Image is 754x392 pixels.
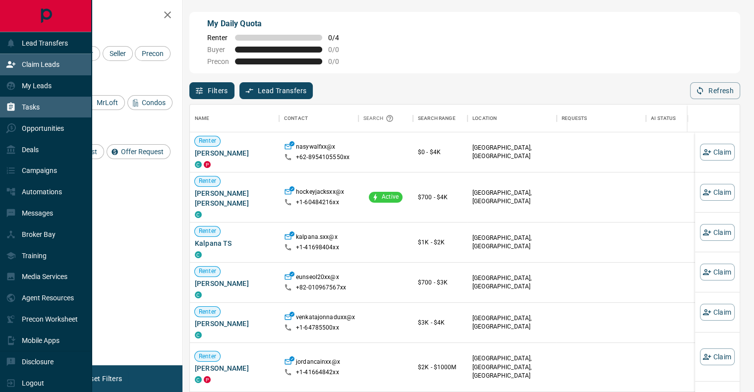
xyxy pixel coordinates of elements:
span: Renter [195,227,220,235]
button: Claim [700,304,735,321]
div: Location [467,105,557,132]
p: $1K - $2K [418,238,463,247]
span: [PERSON_NAME] [PERSON_NAME] [195,188,274,208]
div: Name [190,105,279,132]
p: $0 - $4K [418,148,463,157]
span: Active [378,193,403,201]
button: Claim [700,348,735,365]
button: Claim [700,184,735,201]
span: [PERSON_NAME] [195,363,274,373]
p: [GEOGRAPHIC_DATA], [GEOGRAPHIC_DATA] [472,144,552,161]
span: Offer Request [117,148,167,156]
div: Name [195,105,210,132]
div: Seller [103,46,133,61]
p: +1- 41664842xx [296,368,339,377]
p: jordancainxx@x [296,358,340,368]
div: condos.ca [195,211,202,218]
button: Lead Transfers [239,82,313,99]
p: [GEOGRAPHIC_DATA], [GEOGRAPHIC_DATA] [472,189,552,206]
p: +1- 64785500xx [296,324,339,332]
span: Precon [138,50,167,57]
div: Precon [135,46,171,61]
p: +1- 41698404xx [296,243,339,252]
div: condos.ca [195,161,202,168]
div: Offer Request [107,144,171,159]
span: MrLoft [93,99,121,107]
p: $2K - $1000M [418,363,463,372]
button: Claim [700,264,735,280]
span: Renter [195,352,220,361]
p: [GEOGRAPHIC_DATA], [GEOGRAPHIC_DATA] [472,314,552,331]
div: Search [363,105,396,132]
div: condos.ca [195,291,202,298]
span: Condos [138,99,169,107]
p: hockeyjacksxx@x [296,188,344,198]
div: Search Range [418,105,456,132]
span: 0 / 0 [328,57,350,65]
div: condos.ca [195,332,202,338]
span: Renter [195,137,220,145]
p: nasywalfxx@x [296,143,336,153]
p: +82- 010967567xx [296,283,346,292]
span: Renter [195,308,220,316]
span: Renter [195,177,220,185]
p: kalpana.sxx@x [296,233,338,243]
p: +62- 8954105550xx [296,153,349,162]
p: venkatajonnaduxx@x [296,313,355,324]
p: $3K - $4K [418,318,463,327]
div: Condos [127,95,173,110]
span: Renter [207,34,229,42]
button: Claim [700,224,735,241]
div: Location [472,105,497,132]
button: Claim [700,144,735,161]
div: Search Range [413,105,467,132]
div: property.ca [204,376,211,383]
p: [GEOGRAPHIC_DATA], [GEOGRAPHIC_DATA] [472,274,552,291]
button: Filters [189,82,234,99]
span: [PERSON_NAME] [195,279,274,288]
span: Seller [106,50,129,57]
span: Kalpana TS [195,238,274,248]
span: 0 / 4 [328,34,350,42]
p: +1- 60484216xx [296,198,339,207]
span: Renter [195,267,220,276]
p: [GEOGRAPHIC_DATA], [GEOGRAPHIC_DATA] [472,234,552,251]
p: My Daily Quota [207,18,350,30]
h2: Filters [32,10,173,22]
div: condos.ca [195,376,202,383]
span: Precon [207,57,229,65]
span: [PERSON_NAME] [195,148,274,158]
p: $700 - $3K [418,278,463,287]
button: Reset Filters [75,370,128,387]
div: property.ca [204,161,211,168]
span: Buyer [207,46,229,54]
p: [GEOGRAPHIC_DATA], [GEOGRAPHIC_DATA], [GEOGRAPHIC_DATA] [472,354,552,380]
span: [PERSON_NAME] [195,319,274,329]
div: condos.ca [195,251,202,258]
span: 0 / 0 [328,46,350,54]
div: Contact [284,105,308,132]
div: MrLoft [82,95,125,110]
div: Contact [279,105,358,132]
button: Refresh [690,82,740,99]
div: Requests [562,105,587,132]
div: Requests [557,105,646,132]
div: AI Status [651,105,676,132]
p: $700 - $4K [418,193,463,202]
p: eunseol20xx@x [296,273,339,283]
